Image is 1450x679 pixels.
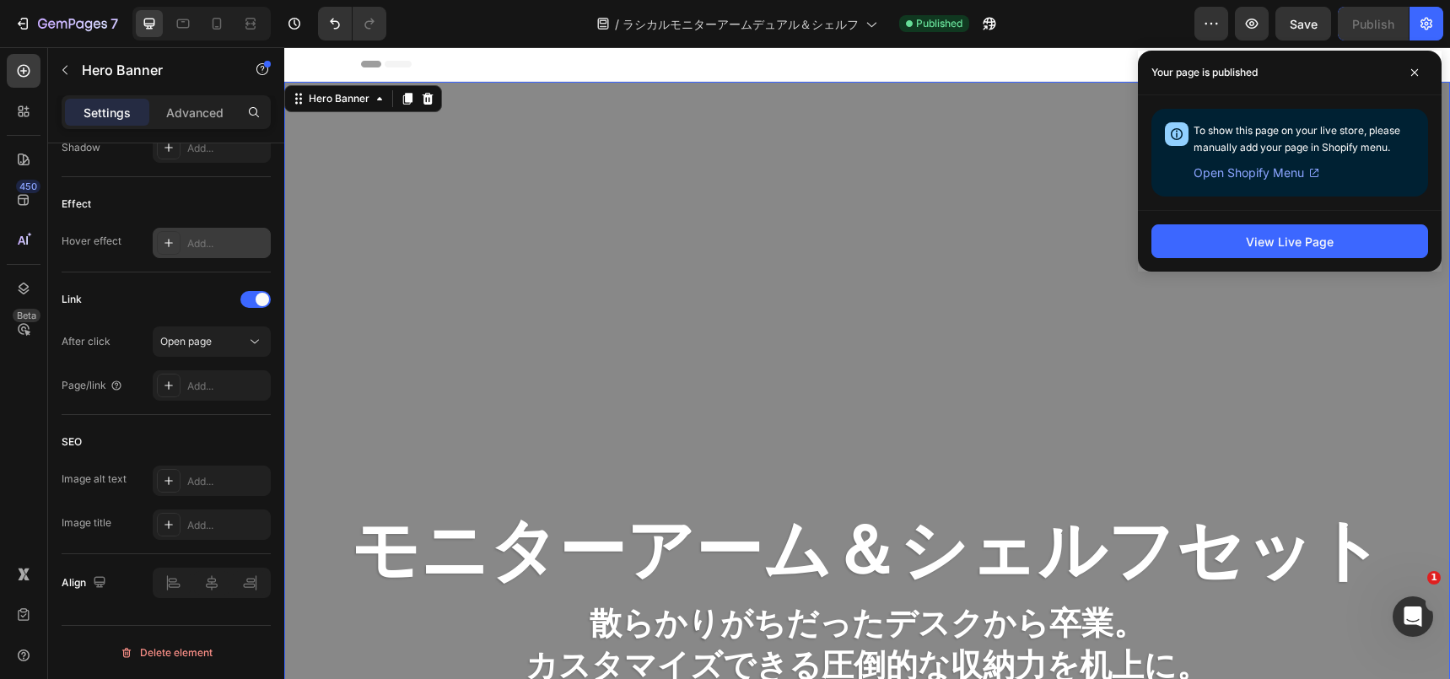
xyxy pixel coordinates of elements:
p: Advanced [166,104,224,121]
button: 7 [7,7,126,40]
button: View Live Page [1151,224,1428,258]
p: 7 [111,13,118,34]
span: / [615,15,619,33]
iframe: Intercom live chat [1393,596,1433,637]
div: Image title [62,515,111,531]
p: Hero Banner [82,60,225,80]
div: Add... [187,141,267,156]
div: Hover effect [62,234,121,249]
strong: 散らかりがちだったデスクから卒業。 [305,555,861,594]
p: Your page is published [1151,64,1258,81]
div: Undo/Redo [318,7,386,40]
div: Add... [187,236,267,251]
iframe: Design area [284,47,1450,679]
p: Settings [84,104,131,121]
div: Add... [187,518,267,533]
div: Effect [62,197,91,212]
span: 1 [1427,571,1441,585]
button: Publish [1338,7,1409,40]
div: 450 [16,180,40,193]
span: Open page [160,335,212,348]
div: Image alt text [62,472,127,487]
button: Open page [153,326,271,357]
div: Align [62,572,110,595]
div: Shadow [62,140,100,155]
div: Add... [187,474,267,489]
button: Save [1275,7,1331,40]
div: After click [62,334,111,349]
span: Save [1290,17,1318,31]
span: Open Shopify Menu [1194,163,1304,183]
div: Beta [13,309,40,322]
div: View Live Page [1246,233,1334,251]
div: Hero Banner [21,44,89,59]
div: Publish [1352,15,1394,33]
div: SEO [62,434,82,450]
div: Page/link [62,378,123,393]
div: Delete element [120,643,213,663]
span: To show this page on your live store, please manually add your page in Shopify menu. [1194,124,1400,154]
span: ラシカルモニターアームデュアル＆シェルフ [623,15,859,33]
div: Link [62,292,82,307]
span: Published [916,16,962,31]
button: Delete element [62,639,271,666]
div: Add... [187,379,267,394]
strong: カスタマイズできる圧倒的な収納力を机上に。 [241,597,924,636]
